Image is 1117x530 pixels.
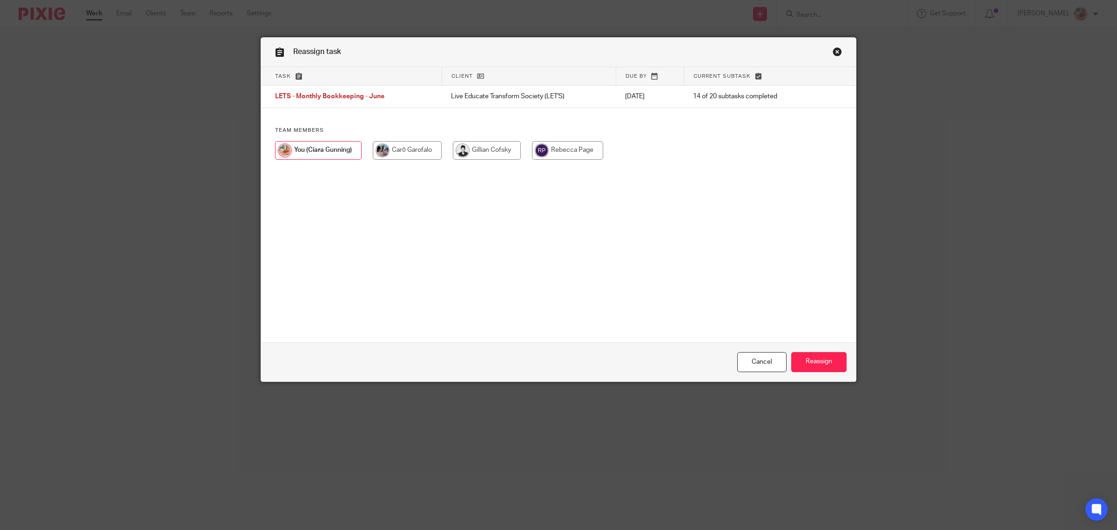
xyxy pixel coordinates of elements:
a: Close this dialog window [833,47,842,60]
span: Client [451,74,473,79]
span: LETS - Monthly Bookkeeping - June [275,94,384,100]
span: Due by [626,74,647,79]
input: Reassign [791,352,847,372]
a: Close this dialog window [737,352,787,372]
p: Live Educate Transform Society (LET'S) [451,92,606,101]
td: 14 of 20 subtasks completed [684,86,819,108]
span: Reassign task [293,48,341,55]
span: Task [275,74,291,79]
span: Current subtask [693,74,751,79]
h4: Team members [275,127,842,134]
p: [DATE] [625,92,674,101]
